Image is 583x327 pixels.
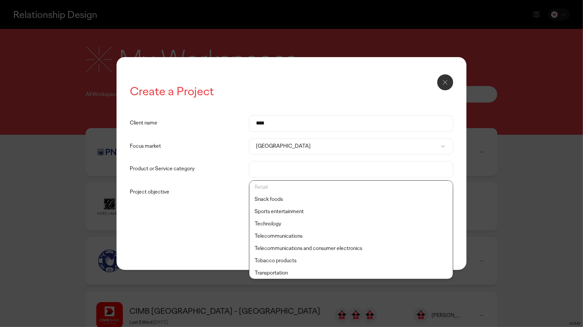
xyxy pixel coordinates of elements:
[130,138,249,154] label: Focus market
[130,184,249,200] label: Project objective
[249,218,453,230] li: Technology
[249,193,453,205] li: Snack foods
[249,181,453,193] li: Retail
[130,161,249,177] label: Product or Service category
[249,242,453,255] li: Telecommunications and consumer electronics
[256,143,440,150] p: [GEOGRAPHIC_DATA]
[130,84,453,99] h2: Create a Project
[249,267,453,279] li: Transportation
[249,255,453,267] li: Tobacco products
[130,115,249,131] label: Client name
[249,205,453,218] li: Sports entertainment
[249,230,453,242] li: Telecommunications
